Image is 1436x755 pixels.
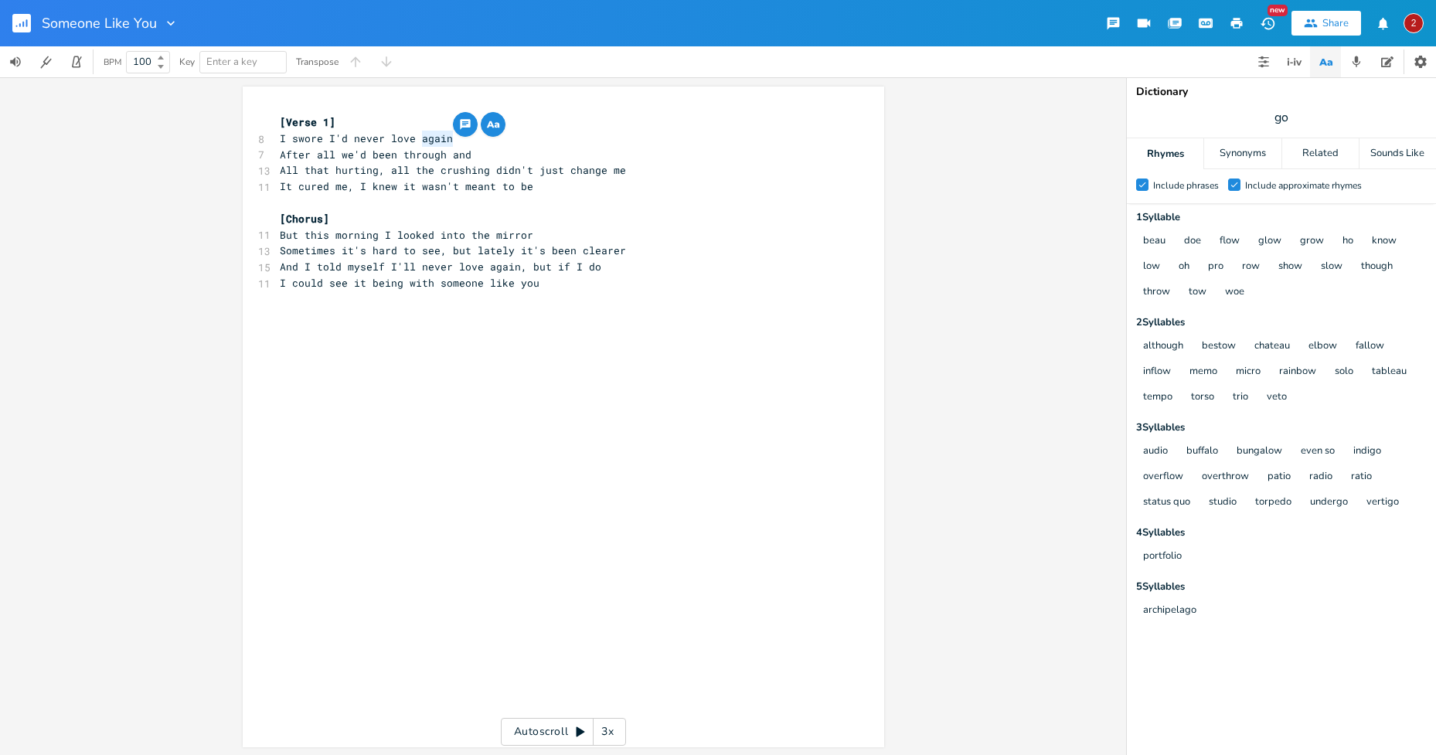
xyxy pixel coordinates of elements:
[1300,235,1324,248] button: grow
[1136,528,1427,538] div: 4 Syllable s
[1136,423,1427,433] div: 3 Syllable s
[1278,260,1302,274] button: show
[1268,471,1291,484] button: patio
[1143,391,1172,404] button: tempo
[1220,235,1240,248] button: flow
[1372,235,1397,248] button: know
[1143,260,1160,274] button: low
[1179,260,1189,274] button: oh
[1291,11,1361,36] button: Share
[1143,496,1190,509] button: status quo
[1143,286,1170,299] button: throw
[280,212,329,226] span: [Chorus]
[1258,235,1281,248] button: glow
[1153,181,1219,190] div: Include phrases
[1279,366,1316,379] button: rainbow
[1189,286,1206,299] button: tow
[280,276,539,290] span: I could see it being with someone like you
[1225,286,1244,299] button: woe
[280,131,453,145] span: I swore I'd never love again
[1136,87,1427,97] div: Dictionary
[280,179,533,193] span: It cured me, I knew it wasn't meant to be
[179,57,195,66] div: Key
[1404,5,1424,41] button: 2
[1310,496,1348,509] button: undergo
[1136,318,1427,328] div: 2 Syllable s
[1184,235,1201,248] button: doe
[280,163,626,177] span: All that hurting, all the crushing didn't just change me
[1372,366,1407,379] button: tableau
[280,243,626,257] span: Sometimes it's hard to see, but lately it's been clearer
[1353,445,1381,458] button: indigo
[1342,235,1353,248] button: ho
[1204,138,1281,169] div: Synonyms
[1143,366,1171,379] button: inflow
[280,260,601,274] span: And I told myself I'll never love again, but if I do
[1366,496,1399,509] button: vertigo
[296,57,339,66] div: Transpose
[1237,445,1282,458] button: bungalow
[1356,340,1384,353] button: fallow
[1191,391,1214,404] button: torso
[280,228,533,242] span: But this morning I looked into the mirror
[1301,445,1335,458] button: even so
[594,718,621,746] div: 3x
[104,58,121,66] div: BPM
[1268,5,1288,16] div: New
[1322,16,1349,30] div: Share
[1236,366,1261,379] button: micro
[1143,550,1182,563] button: portfolio
[280,148,471,162] span: After all we'd been through and
[1136,213,1427,223] div: 1 Syllable
[1404,13,1424,33] div: 2WaterMatt
[1209,496,1237,509] button: studio
[1359,138,1436,169] div: Sounds Like
[1143,235,1165,248] button: beau
[1335,366,1353,379] button: solo
[1255,496,1291,509] button: torpedo
[1143,340,1183,353] button: although
[1189,366,1217,379] button: memo
[1127,138,1203,169] div: Rhymes
[1274,109,1288,127] span: go
[1186,445,1218,458] button: buffalo
[1282,138,1359,169] div: Related
[1143,604,1196,617] button: archipelago
[1245,181,1362,190] div: Include approximate rhymes
[1351,471,1372,484] button: ratio
[1202,471,1249,484] button: overthrow
[1254,340,1290,353] button: chateau
[42,16,157,30] span: Someone Like You
[1208,260,1223,274] button: pro
[1242,260,1260,274] button: row
[1361,260,1393,274] button: though
[1143,471,1183,484] button: overflow
[501,718,626,746] div: Autoscroll
[1252,9,1283,37] button: New
[1309,471,1332,484] button: radio
[1143,445,1168,458] button: audio
[1308,340,1337,353] button: elbow
[1267,391,1287,404] button: veto
[280,115,335,129] span: [Verse 1]
[1202,340,1236,353] button: bestow
[1321,260,1342,274] button: slow
[1233,391,1248,404] button: trio
[206,55,257,69] span: Enter a key
[1136,582,1427,592] div: 5 Syllable s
